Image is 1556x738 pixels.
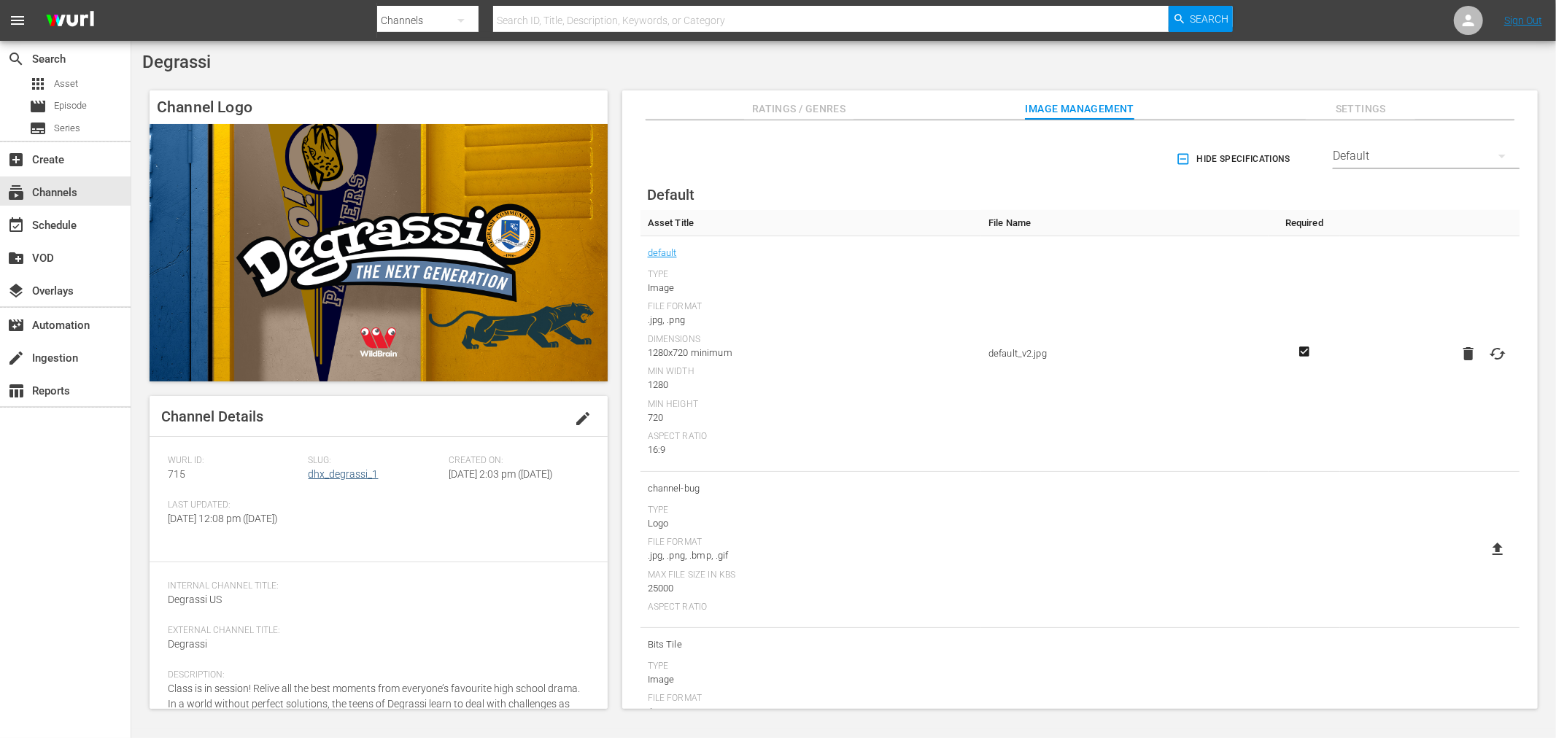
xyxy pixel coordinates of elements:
span: Degrassi [142,52,211,72]
span: Default [647,186,694,203]
a: dhx_degrassi_1 [309,468,379,480]
span: Channels [7,184,25,201]
div: Type [648,661,974,672]
span: Degrassi US [168,594,222,605]
div: Logo [648,516,974,531]
div: Min Width [648,366,974,378]
span: Overlays [7,282,25,300]
div: Default [1333,136,1520,176]
button: Hide Specifications [1173,139,1296,179]
span: Asset [54,77,78,91]
span: Series [54,121,80,136]
span: Search [7,50,25,68]
div: 1280x720 minimum [648,346,974,360]
span: VOD [7,249,25,267]
span: External Channel Title: [168,625,582,637]
th: Asset Title [640,210,981,236]
span: Class is in session! Relive all the best moments from everyone’s favourite high school drama. In ... [168,683,580,725]
span: Internal Channel Title: [168,580,582,592]
div: .jpg, .png, .bmp, .gif [648,548,974,563]
h4: Channel Logo [150,90,608,124]
span: Ratings / Genres [744,100,854,118]
th: Required [1269,210,1340,236]
div: Dimensions [648,334,974,346]
span: Ingestion [7,349,25,367]
span: menu [9,12,26,29]
div: Min Height [648,399,974,411]
span: 715 [168,468,185,480]
span: Search [1191,6,1229,32]
img: Degrassi [150,124,608,381]
div: Image [648,281,974,295]
span: Image Management [1025,100,1134,118]
span: [DATE] 12:08 pm ([DATE]) [168,513,278,524]
span: Created On: [449,455,582,467]
span: Bits Tile [648,635,974,654]
span: Channel Details [161,408,263,425]
span: Wurl ID: [168,455,301,467]
span: Reports [7,382,25,400]
span: channel-bug [648,479,974,498]
span: Schedule [7,217,25,234]
a: default [648,244,677,263]
div: File Format [648,537,974,548]
div: Aspect Ratio [648,431,974,443]
span: Slug: [309,455,442,467]
a: Sign Out [1504,15,1542,26]
span: edit [574,410,592,427]
span: Asset [29,75,47,93]
div: File Format [648,301,974,313]
span: [DATE] 2:03 pm ([DATE]) [449,468,553,480]
td: default_v2.jpg [981,236,1269,472]
span: Episode [29,98,47,115]
div: 1280 [648,378,974,392]
span: Last Updated: [168,500,301,511]
span: Description: [168,669,582,681]
div: .jpg, .png [648,313,974,327]
div: Aspect Ratio [648,602,974,613]
span: Episode [54,98,87,113]
div: Type [648,269,974,281]
svg: Required [1296,345,1313,358]
button: Search [1169,6,1233,32]
div: Max File Size In Kbs [648,570,974,581]
div: 16:9 [648,443,974,457]
span: Hide Specifications [1179,152,1290,167]
div: Image [648,672,974,687]
span: Settings [1306,100,1415,118]
img: ans4CAIJ8jUAAAAAAAAAAAAAAAAAAAAAAAAgQb4GAAAAAAAAAAAAAAAAAAAAAAAAJMjXAAAAAAAAAAAAAAAAAAAAAAAAgAT5G... [35,4,105,38]
div: 25000 [648,581,974,596]
span: Degrassi [168,638,207,650]
div: Type [648,505,974,516]
div: 720 [648,411,974,425]
span: Automation [7,316,25,334]
button: edit [565,401,600,436]
div: .jpg, .png [648,704,974,719]
span: Series [29,120,47,137]
div: File Format [648,693,974,704]
th: File Name [981,210,1269,236]
span: Create [7,151,25,168]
